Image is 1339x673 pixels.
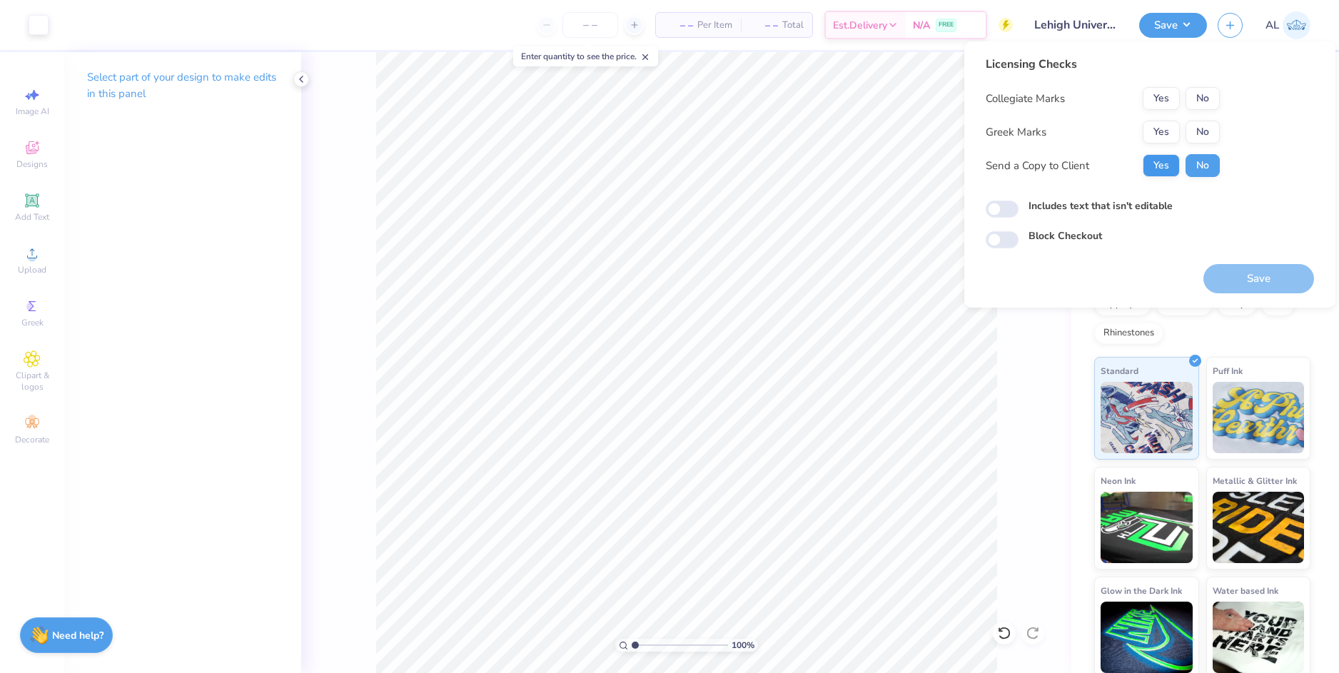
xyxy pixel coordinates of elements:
span: AL [1265,17,1279,34]
span: Designs [16,158,48,170]
span: 100 % [732,639,754,652]
img: Puff Ink [1213,382,1305,453]
img: Neon Ink [1101,492,1193,563]
input: – – [562,12,618,38]
span: Glow in the Dark Ink [1101,583,1182,598]
div: Licensing Checks [986,56,1220,73]
span: Greek [21,317,44,328]
input: Untitled Design [1024,11,1128,39]
div: Send a Copy to Client [986,158,1089,174]
span: Puff Ink [1213,363,1243,378]
a: AL [1265,11,1310,39]
strong: Need help? [52,629,103,642]
span: Upload [18,264,46,275]
span: Water based Ink [1213,583,1278,598]
img: Standard [1101,382,1193,453]
div: Greek Marks [986,124,1046,141]
img: Glow in the Dark Ink [1101,602,1193,673]
span: – – [749,18,778,33]
img: Alyzza Lydia Mae Sobrino [1283,11,1310,39]
span: – – [665,18,693,33]
button: Yes [1143,87,1180,110]
span: Standard [1101,363,1138,378]
p: Select part of your design to make edits in this panel [87,69,278,102]
button: No [1186,87,1220,110]
span: Image AI [16,106,49,117]
span: Total [782,18,804,33]
button: Save [1139,13,1207,38]
img: Water based Ink [1213,602,1305,673]
span: Decorate [15,434,49,445]
div: Rhinestones [1094,323,1163,344]
label: Includes text that isn't editable [1029,198,1173,213]
span: N/A [913,18,930,33]
button: No [1186,121,1220,143]
img: Metallic & Glitter Ink [1213,492,1305,563]
span: Add Text [15,211,49,223]
div: Enter quantity to see the price. [513,46,658,66]
span: Clipart & logos [7,370,57,393]
button: No [1186,154,1220,177]
span: Neon Ink [1101,473,1136,488]
span: Per Item [697,18,732,33]
button: Yes [1143,154,1180,177]
button: Yes [1143,121,1180,143]
span: Metallic & Glitter Ink [1213,473,1297,488]
label: Block Checkout [1029,228,1102,243]
div: Collegiate Marks [986,91,1065,107]
span: FREE [939,20,954,30]
span: Est. Delivery [833,18,887,33]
